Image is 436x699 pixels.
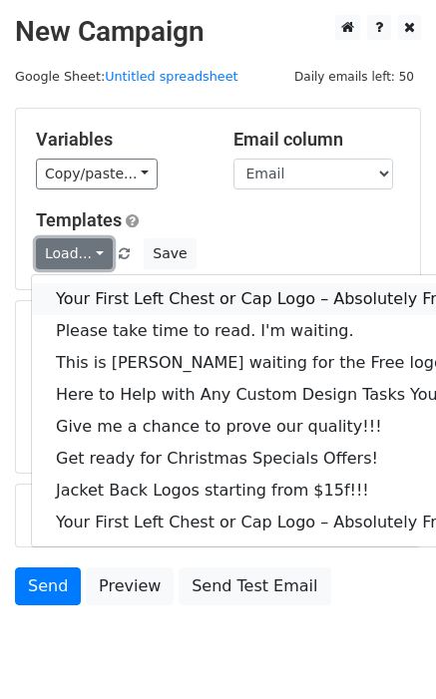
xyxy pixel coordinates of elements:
[36,129,204,151] h5: Variables
[105,69,237,84] a: Untitled spreadsheet
[233,129,401,151] h5: Email column
[179,567,330,605] a: Send Test Email
[336,603,436,699] iframe: Chat Widget
[36,159,158,189] a: Copy/paste...
[15,15,421,49] h2: New Campaign
[36,209,122,230] a: Templates
[144,238,196,269] button: Save
[36,238,113,269] a: Load...
[287,69,421,84] a: Daily emails left: 50
[15,567,81,605] a: Send
[15,69,238,84] small: Google Sheet:
[287,66,421,88] span: Daily emails left: 50
[86,567,174,605] a: Preview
